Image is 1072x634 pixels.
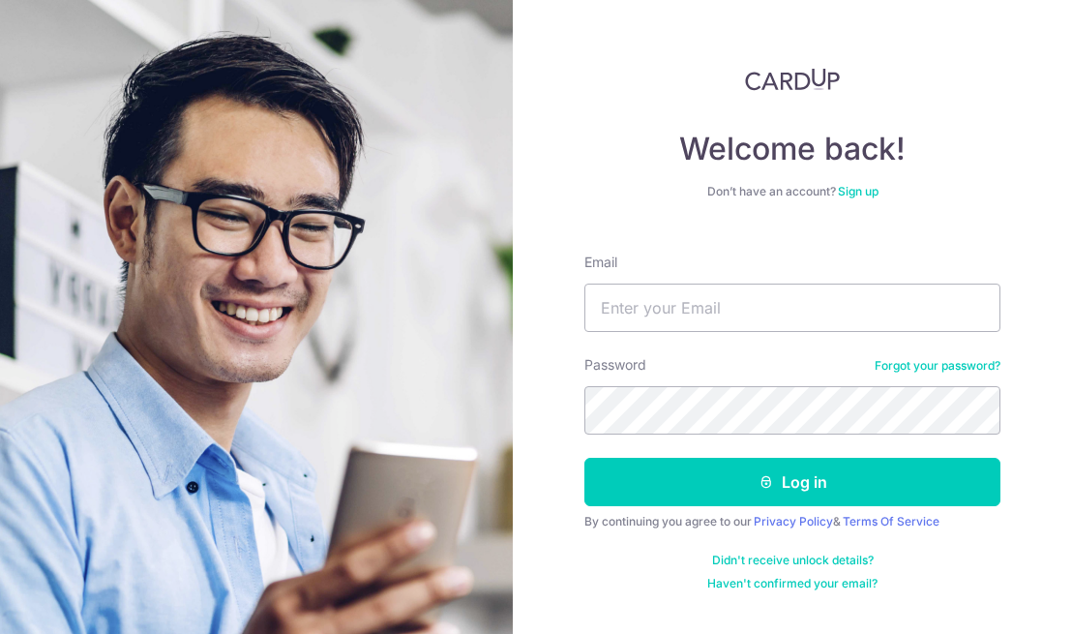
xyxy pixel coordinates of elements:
[712,553,874,568] a: Didn't receive unlock details?
[584,184,1000,199] div: Don’t have an account?
[584,458,1000,506] button: Log in
[584,284,1000,332] input: Enter your Email
[838,184,878,198] a: Sign up
[843,514,939,528] a: Terms Of Service
[707,576,878,591] a: Haven't confirmed your email?
[584,253,617,272] label: Email
[584,514,1000,529] div: By continuing you agree to our &
[584,355,646,375] label: Password
[584,130,1000,168] h4: Welcome back!
[875,358,1000,374] a: Forgot your password?
[754,514,833,528] a: Privacy Policy
[745,68,840,91] img: CardUp Logo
